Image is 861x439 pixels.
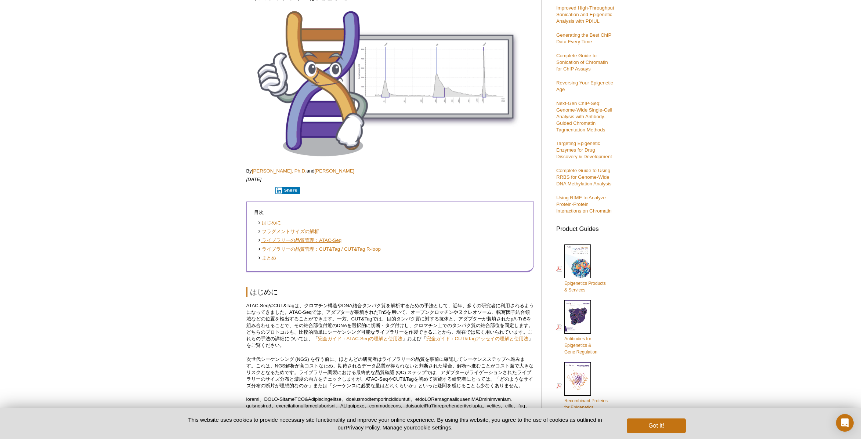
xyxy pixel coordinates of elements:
[556,195,612,214] a: Using RIME to Analyze Protein-Protein Interactions on Chromatin
[627,418,685,433] button: Got it!
[246,168,534,174] p: By and
[176,416,615,431] p: This website uses cookies to provide necessary site functionality and improve your online experie...
[556,168,611,186] a: Complete Guide to Using RRBS for Genome-Wide DNA Methylation Analysis
[252,168,307,174] a: [PERSON_NAME], Ph.D.
[258,246,381,253] a: ライブラリーの品質管理：CUT&Tag / CUT&Tag R-loop
[556,222,615,232] h3: Product Guides
[564,300,591,334] img: Abs_epi_2015_cover_web_70x200
[556,53,608,72] a: Complete Guide to Sonication of Chromatin for ChIP Assays
[254,209,526,216] p: 目次
[564,244,591,278] img: Epi_brochure_140604_cover_web_70x200
[246,302,534,349] p: ATAC-SeqやCUT&Tagは、クロマチン構造やDNA結合タンパク質を解析するための手法として、近年、多くの研究者に利用されるようになってきました。ATAC-Seqでは、アダプターが装填され...
[246,177,262,182] em: [DATE]
[564,281,606,293] span: Epigenetics Products & Services
[556,244,606,294] a: Epigenetics Products& Services
[556,299,597,356] a: Antibodies forEpigenetics &Gene Regulation
[318,336,402,341] a: 完全ガイド：ATAC-Seqの理解と使用法
[258,219,281,226] a: はじめに
[564,362,591,396] img: Rec_prots_140604_cover_web_70x200
[564,398,608,410] span: Recombinant Proteins for Epigenetics
[246,396,534,422] p: loremi、DOLO-SitameTCO&Adipiscingelitse、doeiusmodtemporincididuntutl。etdoLORemagnaaliquaeniMADmini...
[258,228,319,235] a: フラグメントサイズの解析
[246,287,534,297] h2: はじめに
[275,187,300,194] button: Share
[346,424,379,431] a: Privacy Policy
[426,336,528,341] a: 完全ガイド：CUT&Tagアッセイの理解と使用法
[556,361,608,411] a: Recombinant Proteinsfor Epigenetics
[564,336,597,355] span: Antibodies for Epigenetics & Gene Regulation
[556,141,612,159] a: Targeting Epigenetic Enzymes for Drug Discovery & Development
[836,414,854,432] div: Open Intercom Messenger
[258,255,276,262] a: まとめ
[415,424,451,431] button: cookie settings
[556,5,614,24] a: Improved High-Throughput Sonication and Epigenetic Analysis with PIXUL
[315,168,354,174] a: [PERSON_NAME]
[556,101,612,133] a: Next-Gen ChIP-Seq: Genome-Wide Single-Cell Analysis with Antibody-Guided Chromatin Tagmentation M...
[556,32,611,44] a: Generating the Best ChIP Data Every Time
[556,80,613,92] a: Reversing Your Epigenetic Age
[246,186,271,194] iframe: X Post Button
[246,8,534,159] img: Library QC for ATAC-Seq and CUT&Tag
[246,356,534,389] p: 次世代シーケンシング (NGS) を行う前に、ほとんどの研究者はライブラリーの品質を事前に確認してシーケンスステップへ進みます。これは、NGS解析が高コストなため、期待されるデータ品質が得られな...
[258,237,342,244] a: ライブラリーの品質管理：ATAC-Seq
